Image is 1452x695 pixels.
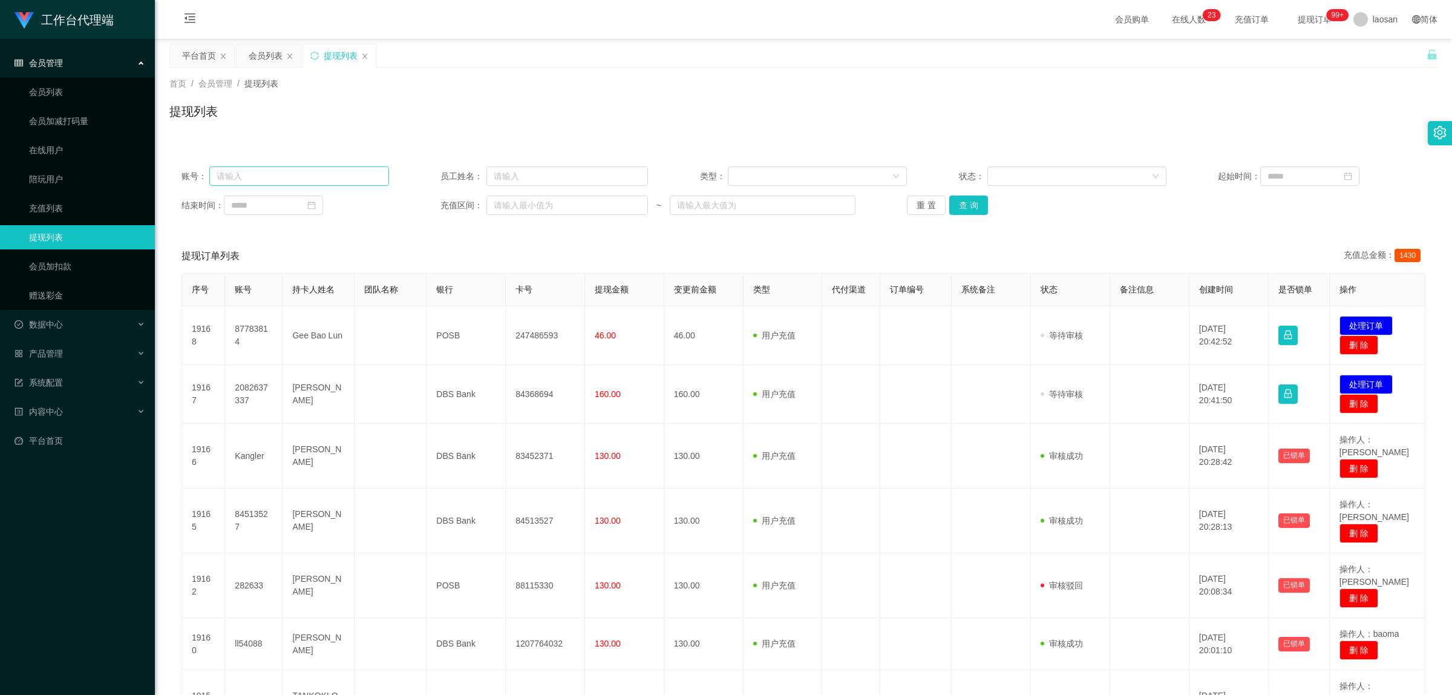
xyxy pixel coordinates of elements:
[753,639,796,648] span: 用户充值
[292,285,335,294] span: 持卡人姓名
[486,166,648,186] input: 请输入
[1203,9,1220,21] sup: 23
[225,306,283,365] td: 87783814
[1427,49,1437,60] i: 图标: unlock
[1327,9,1349,21] sup: 1028
[664,618,744,670] td: 130.00
[225,618,283,670] td: ll54088
[29,254,145,278] a: 会员加扣款
[1339,588,1378,608] button: 删 除
[506,424,585,489] td: 83452371
[595,516,621,525] span: 130.00
[15,378,23,387] i: 图标: form
[890,285,924,294] span: 订单编号
[1041,331,1083,340] span: 等待审核
[1189,553,1269,618] td: [DATE] 20:08:34
[1292,15,1338,24] span: 提现订单
[700,170,728,183] span: 类型：
[237,79,240,88] span: /
[1189,618,1269,670] td: [DATE] 20:01:10
[1344,172,1352,180] i: 图标: calendar
[191,79,194,88] span: /
[753,285,770,294] span: 类型
[182,424,225,489] td: 19166
[220,53,227,60] i: 图标: close
[169,1,211,39] i: 图标: menu-fold
[1120,285,1154,294] span: 备注信息
[15,59,23,67] i: 图标: table
[664,306,744,365] td: 46.00
[1208,9,1212,21] p: 2
[15,378,63,387] span: 系统配置
[29,225,145,249] a: 提现列表
[15,15,114,24] a: 工作台代理端
[506,618,585,670] td: 1207764032
[29,80,145,104] a: 会员列表
[225,553,283,618] td: 282633
[753,581,796,590] span: 用户充值
[595,581,621,590] span: 130.00
[1041,516,1083,525] span: 审核成功
[244,79,278,88] span: 提现列表
[182,306,225,365] td: 19168
[1041,389,1083,399] span: 等待审核
[427,618,506,670] td: DBS Bank
[182,489,225,553] td: 19165
[595,331,616,340] span: 46.00
[169,79,186,88] span: 首页
[1189,365,1269,424] td: [DATE] 20:41:50
[595,389,621,399] span: 160.00
[664,553,744,618] td: 130.00
[29,138,145,162] a: 在线用户
[595,285,629,294] span: 提现金额
[307,201,316,209] i: 图标: calendar
[1339,641,1378,660] button: 删 除
[361,53,368,60] i: 图标: close
[1278,449,1310,463] button: 已锁单
[1344,249,1425,263] div: 充值总金额：
[15,58,63,68] span: 会员管理
[1278,513,1310,528] button: 已锁单
[41,1,114,39] h1: 工作台代理端
[1278,326,1298,345] button: 图标: lock
[209,166,388,186] input: 请输入
[440,170,486,183] span: 员工姓名：
[1278,637,1310,651] button: 已锁单
[753,389,796,399] span: 用户充值
[648,199,670,212] span: ~
[225,489,283,553] td: 84513527
[440,199,486,212] span: 充值区间：
[427,424,506,489] td: DBS Bank
[1339,335,1378,355] button: 删 除
[310,51,319,60] i: 图标: sync
[427,489,506,553] td: DBS Bank
[286,53,293,60] i: 图标: close
[832,285,866,294] span: 代付渠道
[15,349,23,358] i: 图标: appstore-o
[753,331,796,340] span: 用户充值
[1152,173,1159,181] i: 图标: down
[1339,285,1356,294] span: 操作
[959,170,987,183] span: 状态：
[1339,499,1409,522] span: 操作人：[PERSON_NAME]
[1199,285,1233,294] span: 创建时间
[753,451,796,461] span: 用户充值
[595,639,621,648] span: 130.00
[181,249,240,263] span: 提现订单列表
[1339,394,1378,413] button: 删 除
[1339,524,1378,543] button: 删 除
[249,44,283,67] div: 会员列表
[595,451,621,461] span: 130.00
[182,365,225,424] td: 19167
[961,285,995,294] span: 系统备注
[1412,15,1421,24] i: 图标: global
[515,285,532,294] span: 卡号
[1218,170,1260,183] span: 起始时间：
[182,618,225,670] td: 19160
[1395,249,1421,262] span: 1430
[324,44,358,67] div: 提现列表
[506,306,585,365] td: 247486593
[1229,15,1275,24] span: 充值订单
[427,553,506,618] td: POSB
[1339,629,1399,639] span: 操作人：baoma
